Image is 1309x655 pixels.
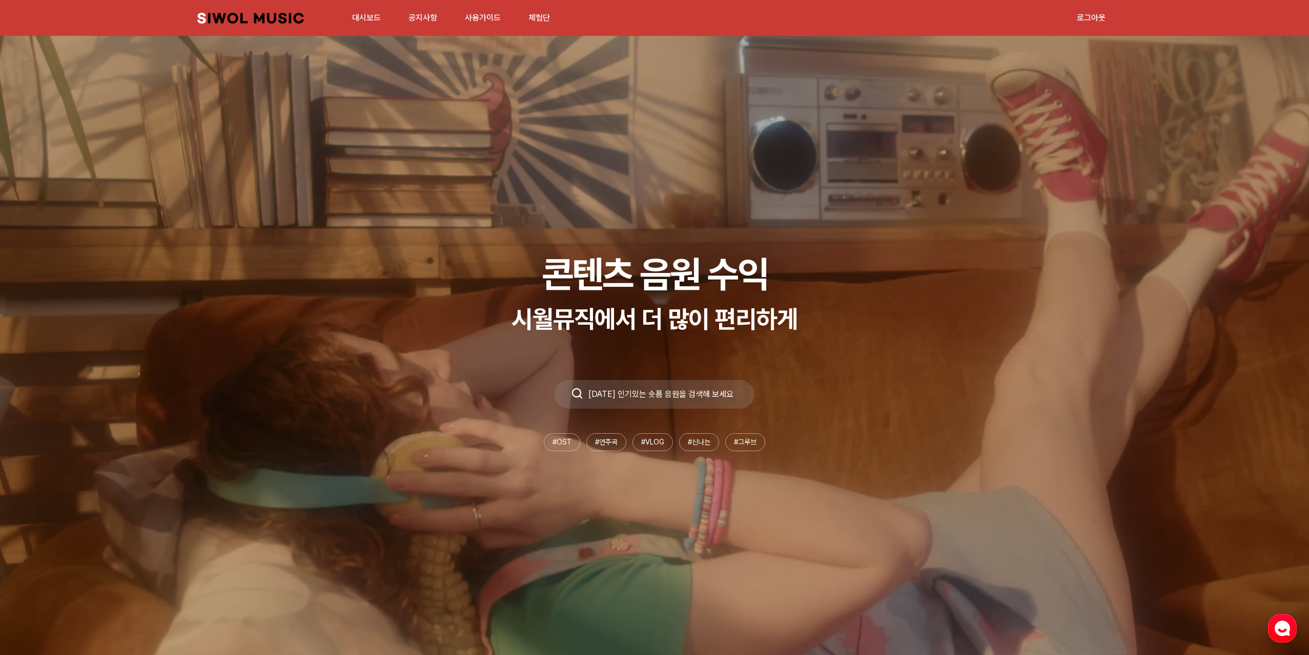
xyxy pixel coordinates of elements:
[522,7,556,29] a: 체험단
[1071,7,1112,29] a: 로그아웃
[586,433,626,451] li: #연주곡
[544,433,580,451] li: #OST
[459,7,507,29] a: 사용가이드
[725,433,765,451] li: #그루브
[512,252,797,296] h1: 콘텐츠 음원 수익
[583,390,738,398] div: [DATE] 인기있는 숏폼 음원을 검색해 보세요
[512,304,797,334] p: 시월뮤직에서 더 많이 편리하게
[679,433,719,451] li: #신나는
[346,7,387,29] a: 대시보드
[632,433,673,451] li: #VLOG
[402,7,443,29] a: 공지사항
